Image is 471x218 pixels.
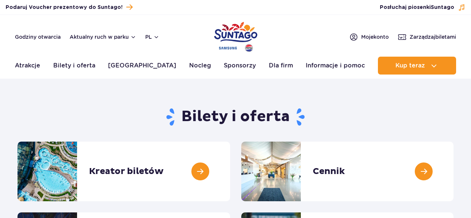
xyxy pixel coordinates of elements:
a: Nocleg [189,57,211,75]
a: Dla firm [269,57,293,75]
a: Bilety i oferta [53,57,95,75]
a: Mojekonto [349,32,389,41]
a: Atrakcje [15,57,40,75]
a: Godziny otwarcia [15,33,61,41]
a: Zarządzajbiletami [398,32,456,41]
span: Posłuchaj piosenki [380,4,454,11]
a: Informacje i pomoc [306,57,365,75]
button: Posłuchaj piosenkiSuntago [380,4,465,11]
span: Podaruj Voucher prezentowy do Suntago! [6,4,122,11]
button: Kup teraz [378,57,456,75]
span: Moje konto [361,33,389,41]
span: Suntago [431,5,454,10]
a: Sponsorzy [224,57,256,75]
a: Podaruj Voucher prezentowy do Suntago! [6,2,133,12]
span: Zarządzaj biletami [410,33,456,41]
button: pl [145,33,159,41]
span: Kup teraz [395,62,425,69]
a: Park of Poland [214,19,257,53]
h1: Bilety i oferta [17,107,454,127]
button: Aktualny ruch w parku [70,34,136,40]
a: [GEOGRAPHIC_DATA] [108,57,176,75]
